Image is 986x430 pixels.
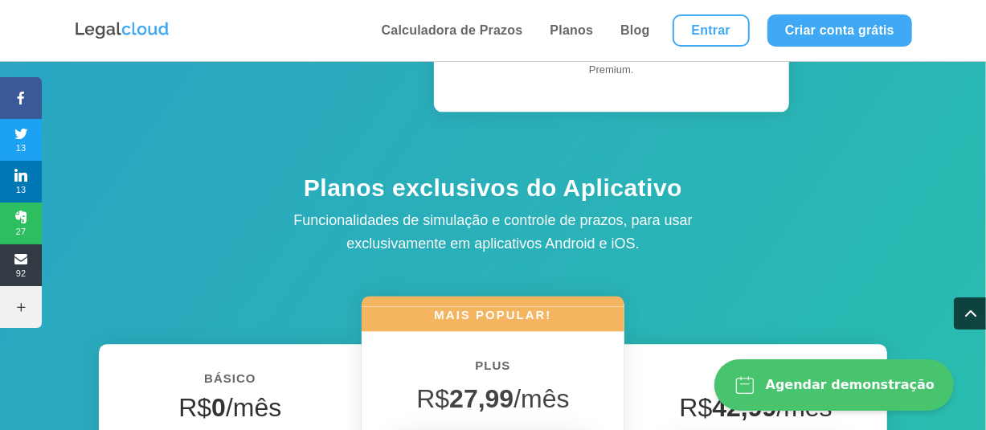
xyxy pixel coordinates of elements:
[648,368,863,397] h6: Black
[123,368,338,397] h6: BÁSICO
[673,14,750,47] a: Entrar
[386,355,600,384] h6: PLUS
[712,393,776,422] strong: 42,99
[212,172,775,211] h4: Planos exclusivos do Aplicativo
[252,209,734,256] p: Funcionalidades de simulação e controle de prazos, para usar exclusivamente em aplicativos Androi...
[416,384,569,413] span: R$ /mês
[74,20,170,41] img: Logo da Legalcloud
[449,384,513,413] strong: 27,99
[362,306,624,331] h6: MAIS POPULAR!
[211,393,226,422] strong: 0
[767,14,912,47] a: Criar conta grátis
